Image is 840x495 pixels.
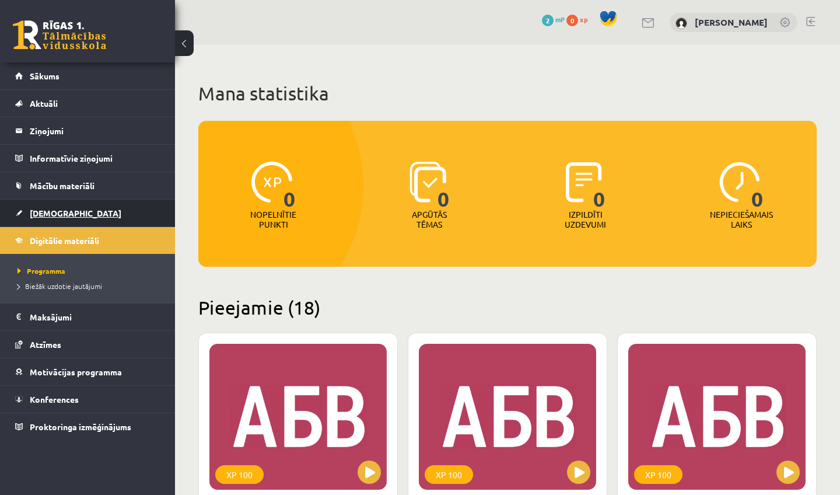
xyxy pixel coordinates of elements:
[542,15,554,26] span: 2
[15,200,160,226] a: [DEMOGRAPHIC_DATA]
[555,15,565,24] span: mP
[15,413,160,440] a: Proktoringa izmēģinājums
[13,20,106,50] a: Rīgas 1. Tālmācības vidusskola
[30,180,94,191] span: Mācību materiāli
[250,210,296,229] p: Nopelnītie punkti
[30,394,79,405] span: Konferences
[409,162,446,203] img: icon-learned-topics-4a711ccc23c960034f471b6e78daf4a3bad4a20eaf4de84257b87e66633f6470.svg
[283,162,296,210] span: 0
[251,162,292,203] img: icon-xp-0682a9bc20223a9ccc6f5883a126b849a74cddfe5390d2b41b4391c66f2066e7.svg
[30,208,121,218] span: [DEMOGRAPHIC_DATA]
[30,145,160,172] legend: Informatīvie ziņojumi
[15,62,160,89] a: Sākums
[17,281,102,291] span: Biežāk uzdotie jautājumi
[751,162,764,210] span: 0
[710,210,773,229] p: Nepieciešamais laiks
[198,296,817,319] h2: Pieejamie (18)
[634,465,682,484] div: XP 100
[17,281,163,291] a: Biežāk uzdotie jautājumi
[593,162,605,210] span: 0
[30,235,99,246] span: Digitālie materiāli
[425,465,473,484] div: XP 100
[15,172,160,199] a: Mācību materiāli
[15,117,160,144] a: Ziņojumi
[437,162,450,210] span: 0
[719,162,760,203] img: icon-clock-7be60019b62300814b6bd22b8e044499b485619524d84068768e800edab66f18.svg
[15,227,160,254] a: Digitālie materiāli
[30,117,160,144] legend: Ziņojumi
[563,210,608,229] p: Izpildīti uzdevumi
[17,266,65,276] span: Programma
[215,465,264,484] div: XP 100
[15,90,160,117] a: Aktuāli
[198,82,817,105] h1: Mana statistika
[566,162,602,203] img: icon-completed-tasks-ad58ae20a441b2904462921112bc710f1caf180af7a3daa7317a5a94f2d26646.svg
[30,421,131,432] span: Proktoringa izmēģinājums
[15,145,160,172] a: Informatīvie ziņojumi
[15,386,160,413] a: Konferences
[30,304,160,330] legend: Maksājumi
[407,210,452,229] p: Apgūtās tēmas
[30,367,122,377] span: Motivācijas programma
[566,15,593,24] a: 0 xp
[30,71,60,81] span: Sākums
[15,331,160,358] a: Atzīmes
[17,266,163,276] a: Programma
[695,16,768,28] a: [PERSON_NAME]
[15,304,160,330] a: Maksājumi
[542,15,565,24] a: 2 mP
[15,358,160,385] a: Motivācijas programma
[30,98,58,109] span: Aktuāli
[30,339,61,350] span: Atzīmes
[675,18,687,29] img: Loreta Lote Šķeltiņa
[566,15,578,26] span: 0
[580,15,587,24] span: xp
